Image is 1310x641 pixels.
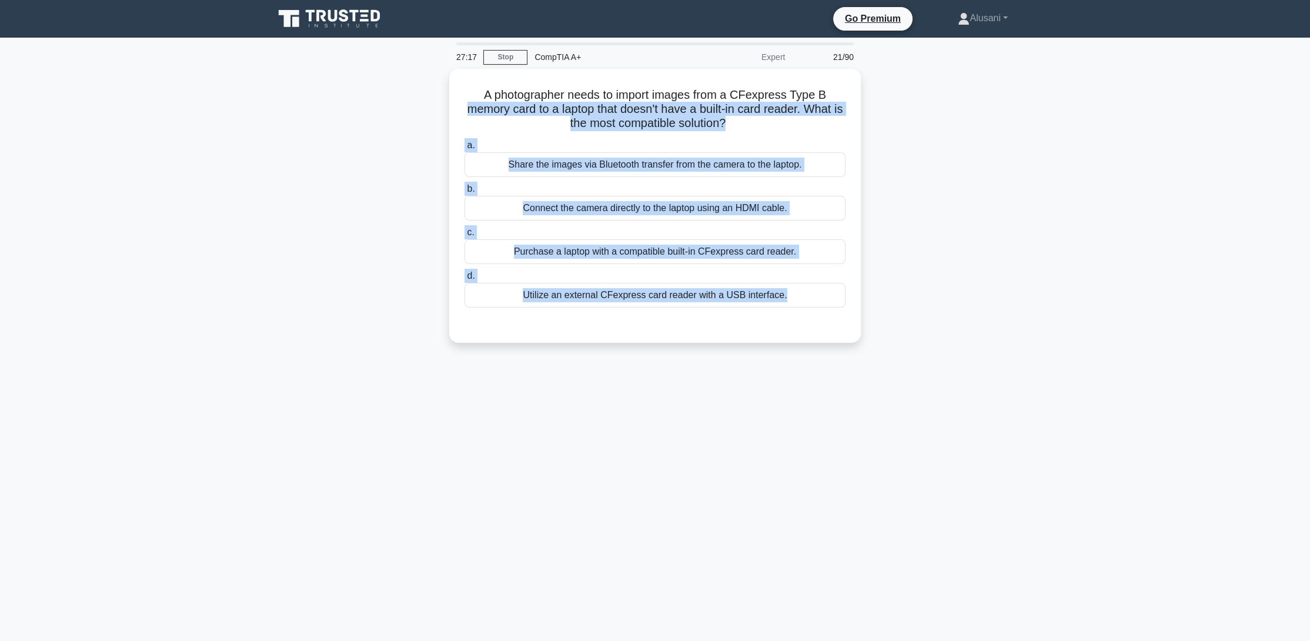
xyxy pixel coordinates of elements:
[464,152,846,177] div: Share the images via Bluetooth transfer from the camera to the laptop.
[792,45,861,69] div: 21/90
[838,11,908,26] a: Go Premium
[449,45,483,69] div: 27:17
[689,45,792,69] div: Expert
[467,183,474,193] span: b.
[467,227,474,237] span: c.
[464,239,846,264] div: Purchase a laptop with a compatible built-in CFexpress card reader.
[527,45,689,69] div: CompTIA A+
[464,283,846,308] div: Utilize an external CFexpress card reader with a USB interface.
[467,140,474,150] span: a.
[463,88,847,131] h5: A photographer needs to import images from a CFexpress Type B memory card to a laptop that doesn'...
[483,50,527,65] a: Stop
[930,6,1036,30] a: Alusani
[464,196,846,221] div: Connect the camera directly to the laptop using an HDMI cable.
[467,271,474,281] span: d.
